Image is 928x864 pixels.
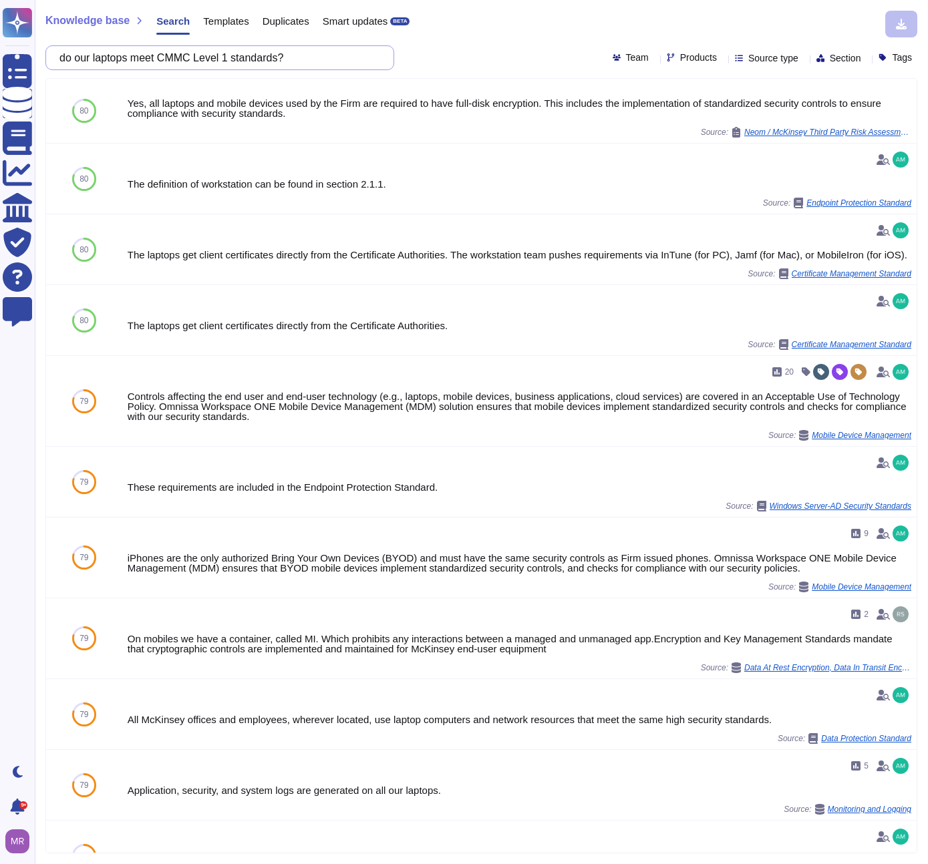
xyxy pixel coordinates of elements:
[128,98,911,118] div: Yes, all laptops and mobile devices used by the Firm are required to have full-disk encryption. T...
[128,179,911,189] div: The definition of workstation can be found in section 2.1.1.
[80,397,88,405] span: 79
[80,316,88,325] span: 80
[893,222,909,238] img: user
[828,805,911,813] span: Monitoring and Logging
[792,341,911,349] span: Certificate Management Standard
[864,529,869,537] span: 9
[80,781,88,789] span: 79
[768,582,911,592] span: Source:
[893,293,909,309] img: user
[5,829,29,853] img: user
[3,827,39,856] button: user
[784,804,911,815] span: Source:
[744,128,911,136] span: Neom / McKinsey Third Party Risk Assessment Medium Template V1.2
[128,714,911,724] div: All McKinsey offices and employees, wherever located, use laptop computers and network resources ...
[748,268,911,279] span: Source:
[768,430,911,441] span: Source:
[763,198,911,208] span: Source:
[80,852,88,860] span: 78
[80,175,88,183] span: 80
[812,431,911,439] span: Mobile Device Management
[128,785,911,795] div: Application, security, and system logs are generated on all our laptops.
[680,53,717,62] span: Products
[128,320,911,331] div: The laptops get client certificates directly from the Certificate Authorities.
[80,634,88,642] span: 79
[812,583,911,591] span: Mobile Device Management
[748,53,798,63] span: Source type
[156,16,190,26] span: Search
[263,16,309,26] span: Duplicates
[128,553,911,573] div: iPhones are the only authorized Bring Your Own Devices (BYOD) and must have the same security con...
[128,391,911,421] div: Controls affecting the end user and end-user technology (e.g., laptops, mobile devices, business ...
[80,554,88,562] span: 79
[701,662,911,673] span: Source:
[45,15,130,26] span: Knowledge base
[893,525,909,542] img: user
[748,339,911,350] span: Source:
[893,687,909,703] img: user
[626,53,649,62] span: Team
[80,107,88,115] span: 80
[864,762,869,770] span: 5
[80,710,88,718] span: 79
[726,501,911,511] span: Source:
[80,246,88,254] span: 80
[701,127,911,138] span: Source:
[770,502,911,510] span: Windows Server-AD Security Standards
[893,364,909,380] img: user
[80,478,88,486] span: 79
[128,250,911,260] div: The laptops get client certificates directly from the Certificate Authorities. The workstation te...
[792,270,911,278] span: Certificate Management Standard
[785,368,794,376] span: 20
[53,46,380,69] input: Search a question or template...
[128,634,911,654] div: On mobiles we have a container, called MI. Which prohibits any interactions between a managed and...
[806,199,911,207] span: Endpoint Protection Standard
[128,482,911,492] div: These requirements are included in the Endpoint Protection Standard.
[864,610,869,618] span: 2
[203,16,249,26] span: Templates
[323,16,388,26] span: Smart updates
[893,455,909,471] img: user
[893,758,909,774] img: user
[893,829,909,845] img: user
[893,152,909,168] img: user
[390,17,410,25] div: BETA
[744,664,911,672] span: Data At Rest Encryption, Data In Transit Encryption
[892,53,912,62] span: Tags
[778,733,911,744] span: Source:
[893,606,909,622] img: user
[830,53,861,63] span: Section
[19,801,27,809] div: 9+
[821,734,911,742] span: Data Protection Standard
